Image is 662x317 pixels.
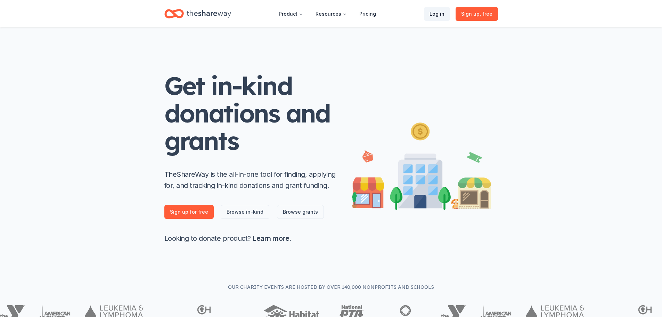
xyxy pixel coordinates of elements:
[273,6,382,22] nav: Main
[461,10,492,18] span: Sign up
[354,7,382,21] a: Pricing
[277,205,324,219] a: Browse grants
[480,11,492,17] span: , free
[164,72,338,155] h1: Get in-kind donations and grants
[164,233,338,244] p: Looking to donate product? .
[456,7,498,21] a: Sign up, free
[424,7,450,21] a: Log in
[221,205,269,219] a: Browse in-kind
[164,6,231,22] a: Home
[273,7,309,21] button: Product
[310,7,352,21] button: Resources
[164,205,214,219] a: Sign up for free
[164,169,338,191] p: TheShareWay is the all-in-one tool for finding, applying for, and tracking in-kind donations and ...
[253,234,289,243] a: Learn more
[352,120,491,210] img: Illustration for landing page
